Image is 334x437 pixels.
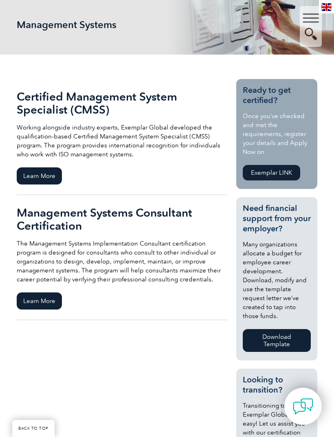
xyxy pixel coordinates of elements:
[17,123,227,159] p: Working alongside industry experts, Exemplar Global developed the qualification-based Certified M...
[243,329,311,352] a: Download Template
[17,292,62,310] span: Learn More
[321,3,332,11] img: en
[243,375,311,395] h3: Looking to transition?
[17,195,227,320] a: Management Systems Consultant Certification The Management Systems Implementation Consultant cert...
[17,19,139,30] h1: Management Systems
[12,420,55,437] a: BACK TO TOP
[293,396,313,417] img: contact-chat.png
[243,85,311,105] h3: Ready to get certified?
[17,90,227,116] h2: Certified Management System Specialist (CMSS)
[17,167,62,184] span: Learn More
[17,206,227,232] h2: Management Systems Consultant Certification
[17,79,227,195] a: Certified Management System Specialist (CMSS) Working alongside industry experts, Exemplar Global...
[243,112,311,156] p: Once you’ve checked and met the requirements, register your details and Apply Now on
[17,239,227,284] p: The Management Systems Implementation Consultant certification program is designed for consultant...
[243,165,300,180] a: Exemplar LINK
[243,240,311,321] p: Many organizations allocate a budget for employee career development. Download, modify and use th...
[243,203,311,234] h3: Need financial support from your employer?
